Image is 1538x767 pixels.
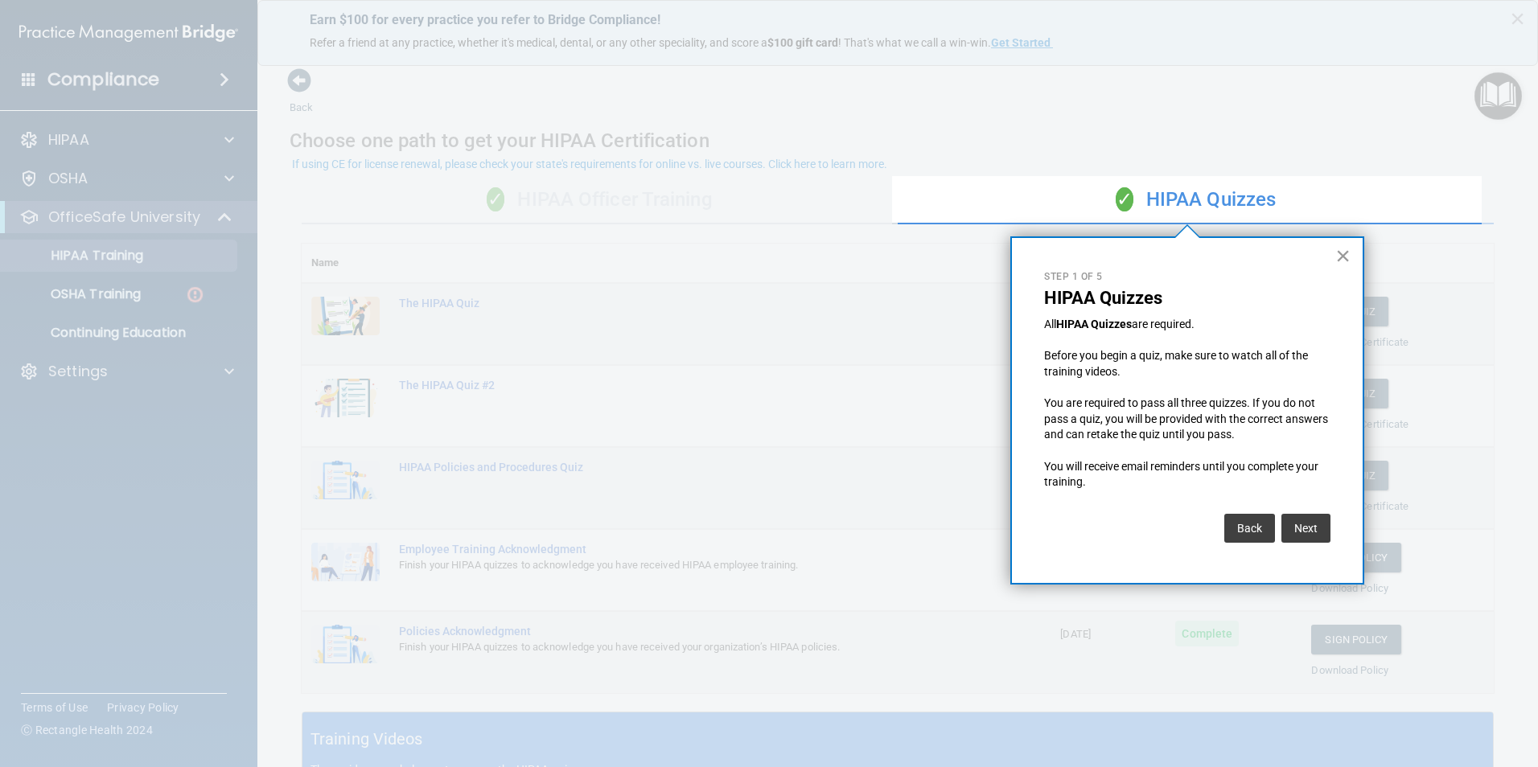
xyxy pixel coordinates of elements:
[898,176,1494,224] div: HIPAA Quizzes
[1044,459,1330,490] p: You will receive email reminders until you complete your training.
[1335,243,1351,269] button: Close
[1044,348,1330,379] p: Before you begin a quiz, make sure to watch all of the training videos.
[1044,288,1330,309] p: HIPAA Quizzes
[1044,318,1056,330] span: All
[1056,318,1132,330] strong: HIPAA Quizzes
[1281,514,1330,543] button: Next
[1044,396,1330,443] p: You are required to pass all three quizzes. If you do not pass a quiz, you will be provided with ...
[1116,187,1133,211] span: ✓
[1132,318,1195,330] span: are required.
[1224,514,1275,543] button: Back
[1044,270,1330,284] p: Step 1 of 5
